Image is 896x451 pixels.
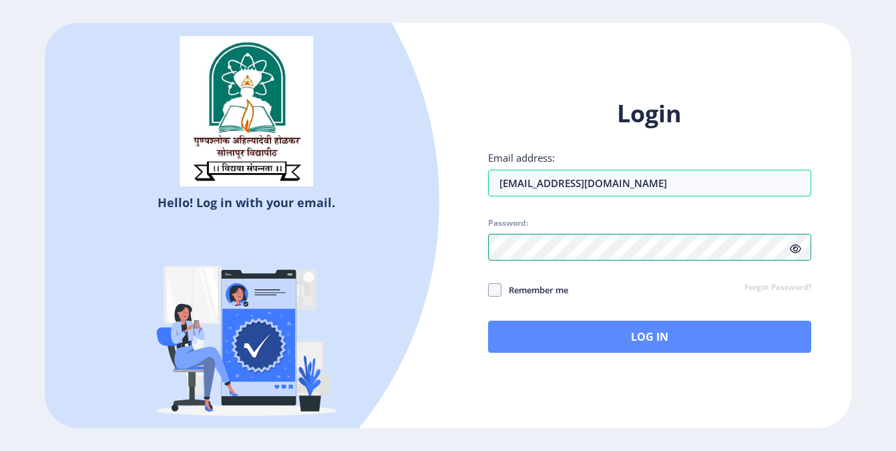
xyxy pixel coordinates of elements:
span: Remember me [501,282,568,298]
button: Log In [488,321,811,353]
h1: Login [488,98,811,130]
input: Email address [488,170,811,196]
img: Verified-rafiki.svg [130,216,363,450]
a: Forgot Password? [744,282,811,294]
label: Email address: [488,151,555,164]
label: Password: [488,218,528,229]
img: sulogo.png [180,36,313,187]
